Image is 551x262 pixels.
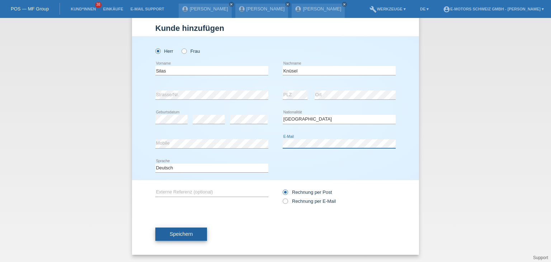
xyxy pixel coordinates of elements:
button: Speichern [155,228,207,241]
input: Frau [182,48,186,53]
i: account_circle [443,6,450,13]
a: buildWerkzeuge ▾ [366,7,409,11]
a: Kund*innen [67,7,99,11]
a: close [342,2,347,7]
a: account_circleE-Motors Schweiz GmbH - [PERSON_NAME] ▾ [439,7,547,11]
input: Rechnung per E-Mail [283,198,287,207]
i: close [286,3,289,6]
i: close [230,3,233,6]
a: close [285,2,290,7]
a: [PERSON_NAME] [303,6,341,11]
input: Herr [155,48,160,53]
a: [PERSON_NAME] [190,6,228,11]
a: close [229,2,234,7]
label: Rechnung per E-Mail [283,198,336,204]
label: Herr [155,48,173,54]
h1: Kunde hinzufügen [155,24,396,33]
i: close [343,3,346,6]
i: build [369,6,377,13]
a: DE ▾ [416,7,432,11]
input: Rechnung per Post [283,190,287,198]
span: Speichern [170,231,193,237]
span: 38 [95,2,102,8]
label: Rechnung per Post [283,190,332,195]
a: E-Mail Support [127,7,168,11]
a: POS — MF Group [11,6,49,11]
a: Einkäufe [99,7,127,11]
label: Frau [182,48,200,54]
a: [PERSON_NAME] [246,6,285,11]
a: Support [533,255,548,260]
